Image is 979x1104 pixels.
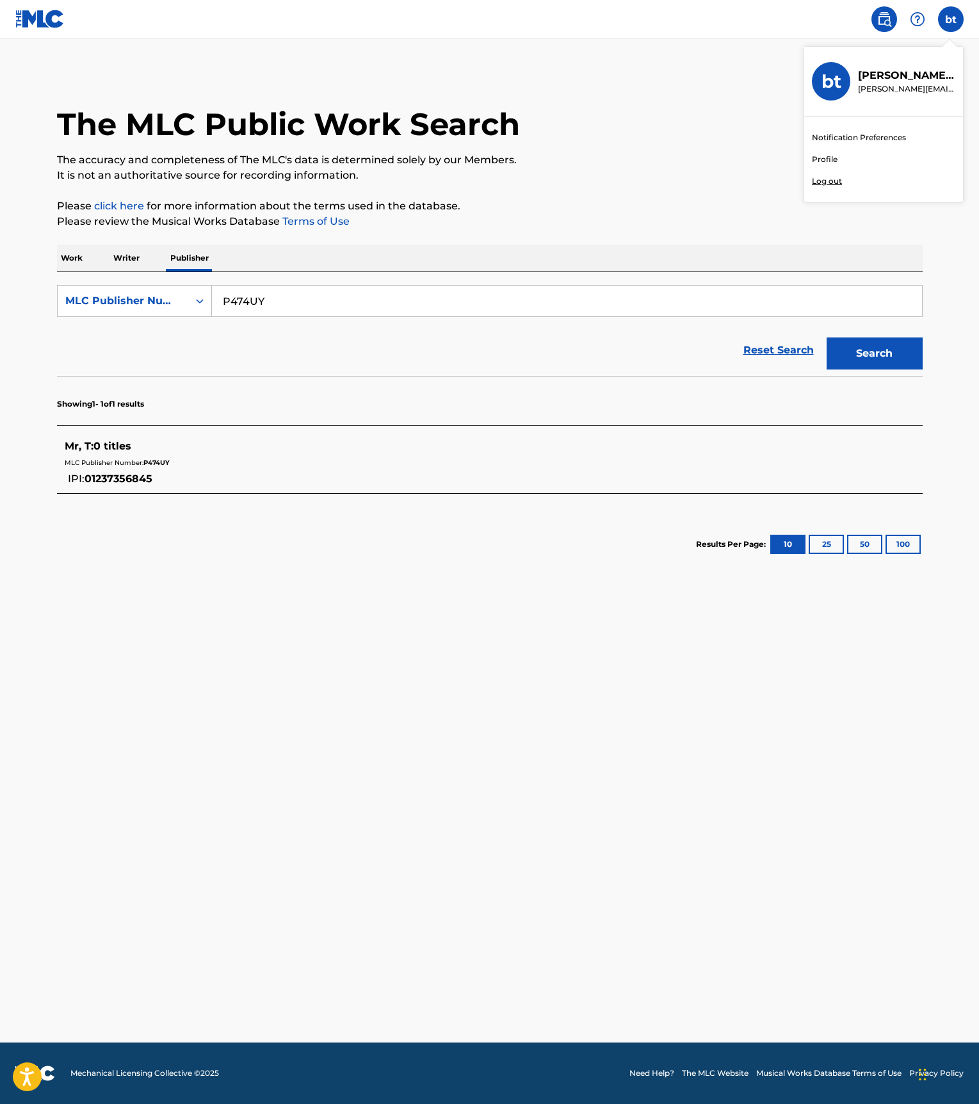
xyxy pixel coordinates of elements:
a: Notification Preferences [812,132,906,143]
a: Public Search [871,6,897,32]
img: search [877,12,892,27]
span: 01237356845 [85,473,152,485]
span: P474UY [143,459,170,467]
button: 50 [847,535,882,554]
p: It is not an authoritative source for recording information. [57,168,923,183]
p: The accuracy and completeness of The MLC's data is determined solely by our Members. [57,152,923,168]
div: Help [905,6,930,32]
span: MLC Publisher Number: [65,459,143,467]
p: Results Per Page: [696,539,769,550]
span: 0 titles [93,440,131,452]
span: IPI: [68,473,85,485]
p: Log out [812,175,842,187]
a: Need Help? [629,1067,674,1079]
a: Profile [812,154,837,165]
p: Writer [109,245,143,272]
div: MLC Publisher Number [65,293,181,309]
iframe: Resource Center [943,799,979,904]
div: Drag [919,1055,926,1094]
a: Terms of Use [280,215,350,227]
button: Search [827,337,923,369]
a: Musical Works Database Terms of Use [756,1067,902,1079]
div: User Menu [938,6,964,32]
button: 10 [770,535,805,554]
p: Work [57,245,86,272]
a: The MLC Website [682,1067,748,1079]
iframe: Chat Widget [915,1043,979,1104]
p: Please review the Musical Works Database [57,214,923,229]
img: MLC Logo [15,10,65,28]
a: Privacy Policy [909,1067,964,1079]
form: Search Form [57,285,923,376]
span: Mr, T : [65,440,93,452]
p: Showing 1 - 1 of 1 results [57,398,144,410]
a: click here [94,200,144,212]
h1: The MLC Public Work Search [57,105,520,143]
button: 25 [809,535,844,554]
h3: bt [821,70,841,93]
p: tinsley.benjamin@gmail.com [858,83,955,95]
span: Mechanical Licensing Collective © 2025 [70,1067,219,1079]
button: 100 [886,535,921,554]
img: logo [15,1066,55,1081]
p: Please for more information about the terms used in the database. [57,199,923,214]
p: benjamin tinsley [858,68,955,83]
img: help [910,12,925,27]
a: Reset Search [737,336,820,364]
p: Publisher [166,245,213,272]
